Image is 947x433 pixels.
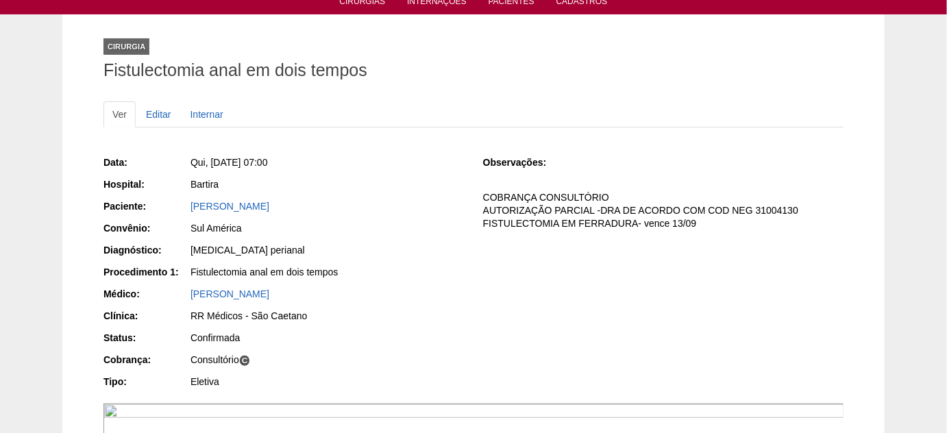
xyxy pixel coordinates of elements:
h1: Fistulectomia anal em dois tempos [103,62,844,79]
span: Qui, [DATE] 07:00 [190,157,268,168]
div: Eletiva [190,375,464,388]
div: Médico: [103,287,189,301]
div: Paciente: [103,199,189,213]
div: Hospital: [103,177,189,191]
div: [MEDICAL_DATA] perianal [190,243,464,257]
span: C [239,355,251,367]
a: Editar [137,101,180,127]
div: Fistulectomia anal em dois tempos [190,265,464,279]
a: Ver [103,101,136,127]
div: Confirmada [190,331,464,345]
div: Clínica: [103,309,189,323]
div: Sul América [190,221,464,235]
div: RR Médicos - São Caetano [190,309,464,323]
div: Cobrança: [103,353,189,367]
div: Observações: [483,156,569,169]
p: COBRANÇA CONSULTÓRIO AUTORIZAÇÃO PARCIAL -DRA DE ACORDO COM COD NEG 31004130 FISTULECTOMIA EM FER... [483,191,844,230]
div: Status: [103,331,189,345]
div: Procedimento 1: [103,265,189,279]
div: Data: [103,156,189,169]
a: [PERSON_NAME] [190,201,269,212]
div: Consultório [190,353,464,367]
div: Bartira [190,177,464,191]
div: Convênio: [103,221,189,235]
div: Diagnóstico: [103,243,189,257]
a: [PERSON_NAME] [190,288,269,299]
div: Tipo: [103,375,189,388]
a: Internar [182,101,232,127]
div: Cirurgia [103,38,149,55]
